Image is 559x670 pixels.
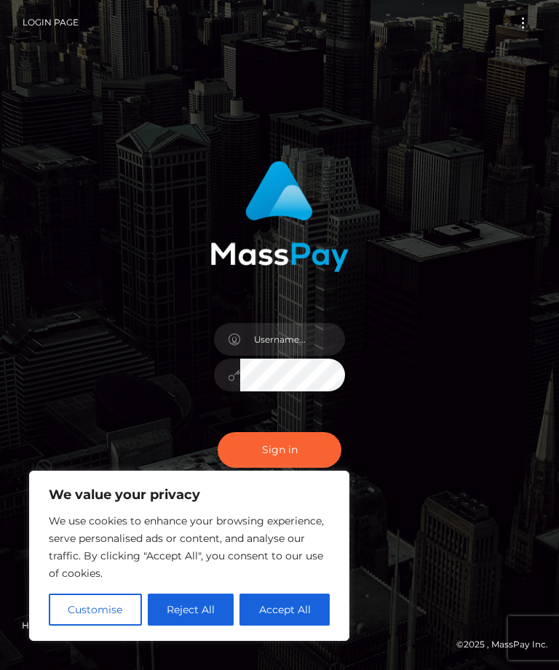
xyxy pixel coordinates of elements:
[16,614,81,637] a: Homepage
[218,432,341,468] button: Sign in
[29,471,349,641] div: We value your privacy
[49,486,330,503] p: We value your privacy
[210,161,349,272] img: MassPay Login
[49,594,142,626] button: Customise
[148,594,234,626] button: Reject All
[239,594,330,626] button: Accept All
[240,323,345,356] input: Username...
[510,13,536,33] button: Toggle navigation
[23,7,79,38] a: Login Page
[11,637,548,653] div: © 2025 , MassPay Inc.
[49,512,330,582] p: We use cookies to enhance your browsing experience, serve personalised ads or content, and analys...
